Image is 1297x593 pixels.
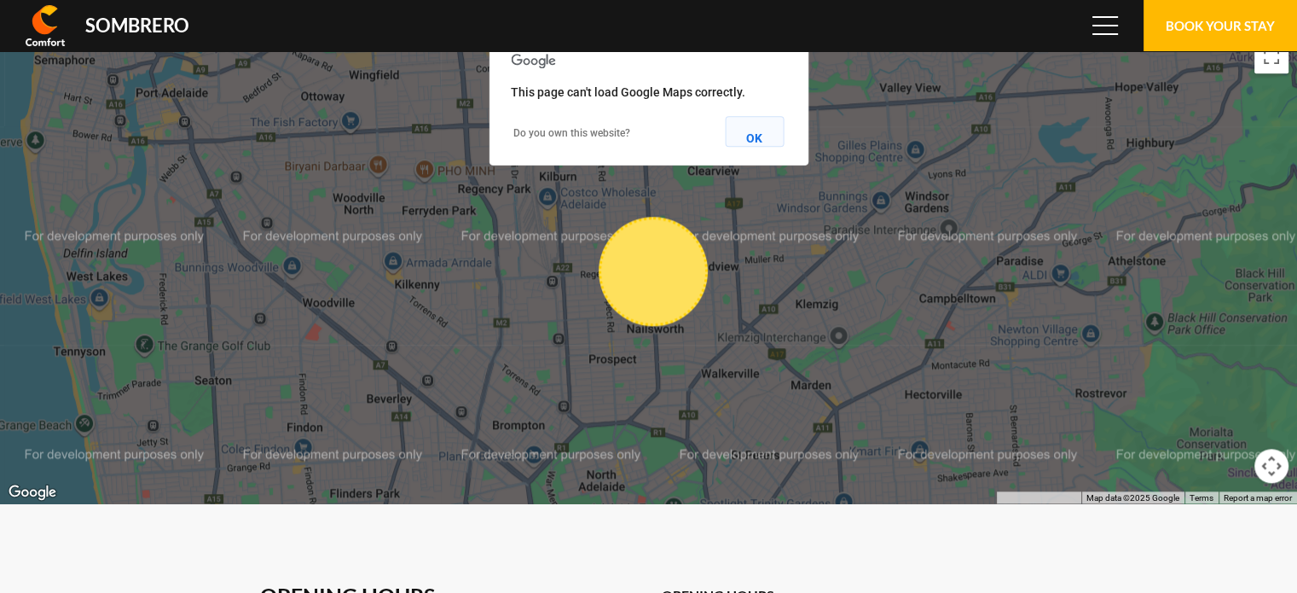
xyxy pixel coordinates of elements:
a: Terms (opens in new tab) [1190,493,1213,503]
img: Comfort Inn & Suites Sombrero [26,5,65,46]
button: OK [725,116,784,147]
button: Toggle fullscreen view [1254,39,1288,73]
span: Map data ©2025 Google [1086,493,1179,503]
button: Keyboard shortcuts [1001,491,1076,534]
a: Do you own this website? [513,127,630,139]
img: Google [4,481,61,503]
a: Click to see this area on Google Maps [4,481,61,503]
span: Menu [1092,16,1118,35]
div: Sombrero [85,16,189,35]
button: Map camera controls [1254,449,1288,483]
span: This page can't load Google Maps correctly. [511,85,745,99]
a: Report a map error [1224,493,1292,503]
